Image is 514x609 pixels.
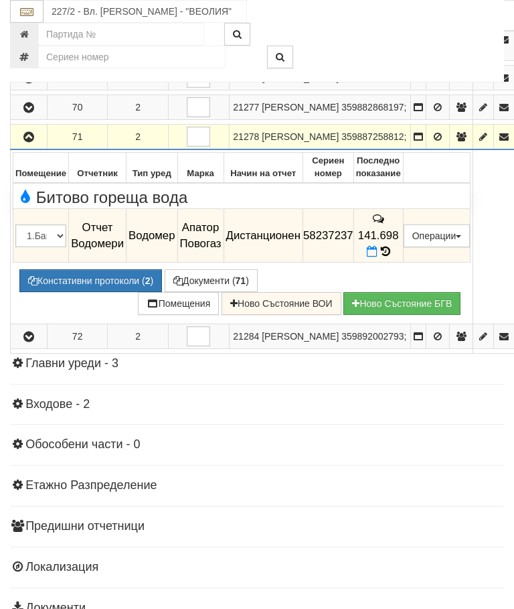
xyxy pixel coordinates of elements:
td: Дистанционен [224,209,303,263]
input: Партида № [38,23,204,46]
span: Партида № [233,102,259,113]
th: Отчетник [69,153,126,183]
td: ; [229,95,411,120]
span: Партида № [233,131,259,142]
span: [PERSON_NAME] [262,331,339,342]
h4: Входове - 2 [10,398,504,411]
button: Ново Състояние ВОИ [222,292,341,315]
span: 359887258812 [341,131,404,142]
th: Начин на отчет [224,153,303,183]
button: Документи (71) [165,269,258,292]
th: Последно показание [353,153,403,183]
span: [PERSON_NAME] [262,131,339,142]
span: [PERSON_NAME] [262,102,339,113]
th: Сериен номер [303,153,353,183]
span: 359882868197 [341,102,404,113]
th: Тип уред [126,153,178,183]
input: Сериен номер [38,46,226,68]
button: Операции [404,224,470,247]
h4: Обособени части - 0 [10,438,504,452]
td: 70 [47,95,108,120]
td: Водомер [126,209,178,263]
span: Битово гореща вода [15,189,187,206]
th: Марка [177,153,224,183]
button: Констативни протоколи (2) [19,269,162,292]
span: Отчет Водомери [71,221,124,250]
td: 2 [108,95,169,120]
td: 2 [108,324,169,348]
span: 359892002793 [341,331,404,342]
span: История на показанията [381,245,390,258]
b: 2 [145,275,151,286]
td: 2 [108,125,169,150]
h4: Локализация [10,561,504,574]
td: Апатор Повогаз [177,209,224,263]
b: 71 [236,275,246,286]
span: 141.698 [358,229,399,242]
h4: Етажно Разпределение [10,479,504,492]
td: ; [229,125,411,150]
button: Помещения [138,292,220,315]
span: 58237237 [303,229,353,242]
button: Новo Състояние БГВ [343,292,460,315]
h4: Главни уреди - 3 [10,357,504,370]
span: История на забележките [371,212,385,225]
th: Помещение [13,153,69,183]
td: ; [229,324,411,348]
i: Нов Отчет към 02/09/2025 [367,246,377,257]
td: 71 [47,125,108,150]
span: Партида № [233,331,259,342]
td: 72 [47,324,108,348]
h4: Предишни отчетници [10,520,504,533]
